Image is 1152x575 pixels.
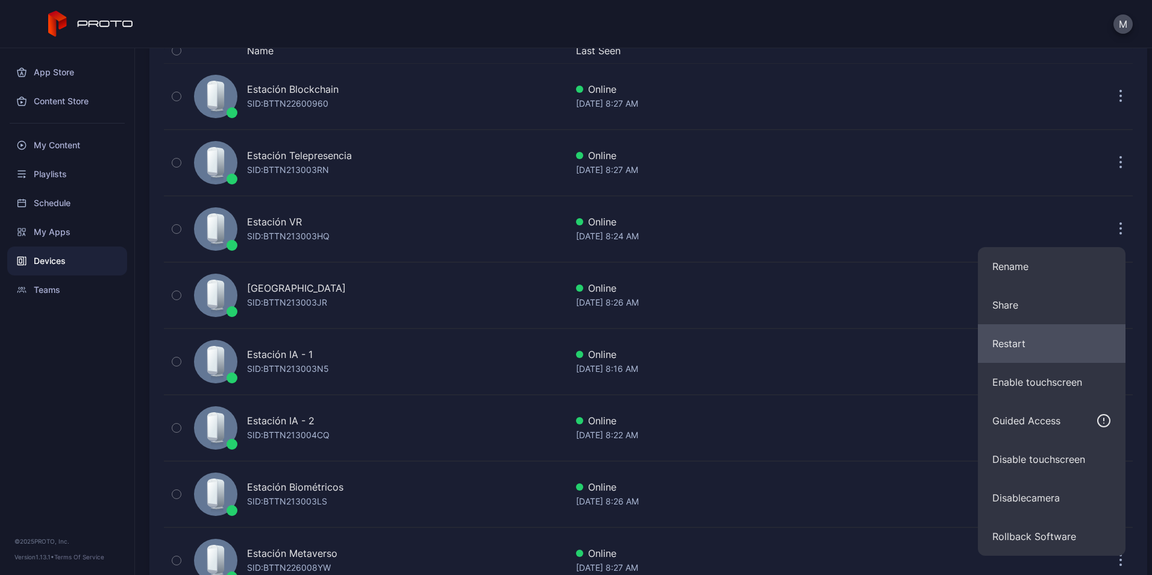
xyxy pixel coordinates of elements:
div: [GEOGRAPHIC_DATA] [247,281,346,295]
div: Online [576,82,981,96]
button: Name [247,43,274,58]
div: Online [576,215,981,229]
div: [DATE] 8:27 AM [576,561,981,575]
button: Last Seen [576,43,976,58]
div: Estación VR [247,215,302,229]
button: Guided Access [978,401,1125,440]
button: Disablecamera [978,479,1125,517]
div: SID: BTTN22600960 [247,96,328,111]
a: My Apps [7,218,127,247]
div: © 2025 PROTO, Inc. [14,536,120,546]
div: Estación IA - 1 [247,347,313,362]
div: SID: BTTN213003LS [247,494,327,509]
button: Restart [978,324,1125,363]
div: Estación Telepresencia [247,148,352,163]
div: Online [576,413,981,428]
a: Content Store [7,87,127,116]
a: App Store [7,58,127,87]
div: SID: BTTN226008YW [247,561,331,575]
button: M [1113,14,1133,34]
div: Estación Blockchain [247,82,339,96]
div: Estación IA - 2 [247,413,315,428]
div: [DATE] 8:27 AM [576,96,981,111]
div: [DATE] 8:26 AM [576,494,981,509]
button: Enable touchscreen [978,363,1125,401]
span: Version 1.13.1 • [14,553,54,561]
div: SID: BTTN213004CQ [247,428,330,442]
div: [DATE] 8:27 AM [576,163,981,177]
div: Online [576,347,981,362]
div: Estación Metaverso [247,546,337,561]
div: [DATE] 8:22 AM [576,428,981,442]
div: SID: BTTN213003HQ [247,229,330,244]
div: SID: BTTN213003RN [247,163,329,177]
div: Online [576,281,981,295]
div: SID: BTTN213003JR [247,295,327,310]
a: Terms Of Service [54,553,104,561]
button: Rollback Software [978,517,1125,556]
div: Update Device [986,43,1094,58]
a: Playlists [7,160,127,189]
a: Teams [7,275,127,304]
div: [DATE] 8:16 AM [576,362,981,376]
div: Online [576,148,981,163]
div: [DATE] 8:26 AM [576,295,981,310]
a: Schedule [7,189,127,218]
div: Online [576,546,981,561]
div: Options [1109,43,1133,58]
div: SID: BTTN213003N5 [247,362,329,376]
div: Estación Biométricos [247,480,343,494]
div: Guided Access [992,413,1060,428]
a: My Content [7,131,127,160]
button: Rename [978,247,1125,286]
button: Share [978,286,1125,324]
div: [DATE] 8:24 AM [576,229,981,244]
button: Disable touchscreen [978,440,1125,479]
div: Online [576,480,981,494]
a: Devices [7,247,127,275]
